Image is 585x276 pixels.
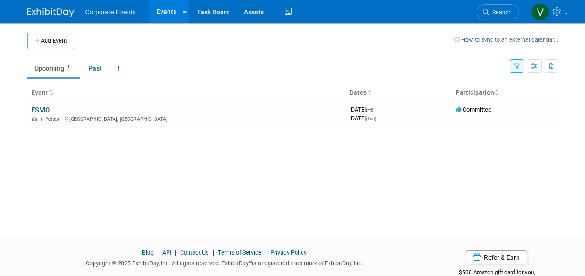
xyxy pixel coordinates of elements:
a: Sort by Event Name [48,89,53,96]
a: Past [81,59,109,77]
a: How to sync to an external calendar... [454,36,558,43]
span: | [173,249,179,256]
span: (Tue) [366,116,376,121]
a: Privacy Policy [270,249,307,256]
a: Search [477,4,519,20]
button: Add Event [27,33,74,49]
span: (Fri) [366,107,373,112]
span: Committed [456,106,491,113]
a: Blog [142,249,154,256]
a: Sort by Start Date [367,89,371,96]
a: API [162,249,171,256]
span: | [263,249,269,256]
div: [GEOGRAPHIC_DATA], [GEOGRAPHIC_DATA] [31,115,342,122]
a: Terms of Service [218,249,262,256]
span: In-Person [40,116,63,122]
span: Search [489,9,511,16]
a: Sort by Participation Type [494,89,499,96]
div: Copyright © 2025 ExhibitDay, Inc. All rights reserved. ExhibitDay is a registered trademark of Ex... [27,257,422,268]
span: | [210,249,216,256]
span: [DATE] [350,106,376,113]
img: Valeria Bocharova [531,3,549,21]
a: ESMO [31,106,50,114]
sup: ® [249,259,252,264]
span: Corporate Events [85,8,136,16]
img: ExhibitDay [27,8,74,17]
span: | [155,249,161,256]
span: [DATE] [350,115,376,122]
span: 1 [65,64,73,71]
img: In-Person Event [32,116,37,121]
th: Participation [452,85,558,101]
th: Dates [346,85,452,101]
span: - [375,106,376,113]
a: Refer & Earn [466,250,527,264]
th: Event [27,85,346,101]
a: Upcoming1 [27,59,80,77]
a: Contact Us [180,249,209,256]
